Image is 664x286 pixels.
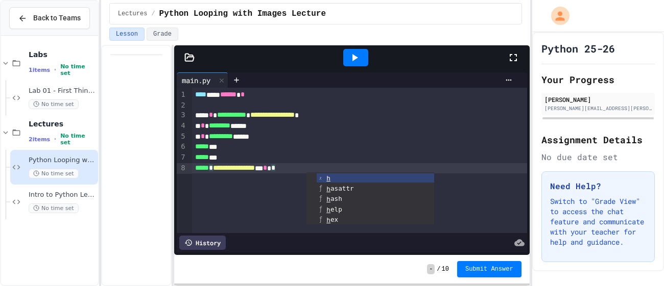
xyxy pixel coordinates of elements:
span: h [326,174,330,182]
span: / [151,10,155,18]
div: main.py [177,72,228,88]
div: 7 [177,152,187,163]
span: Labs [29,50,96,59]
span: Intro to Python Lecture [29,191,96,199]
div: 3 [177,110,187,121]
div: 8 [177,163,187,174]
span: elp [326,205,342,213]
span: / [437,265,440,273]
div: 2 [177,100,187,111]
span: No time set [60,133,96,146]
span: h [326,216,330,224]
span: Lab 01 - First Things First [29,87,96,95]
button: Lesson [109,28,145,41]
span: 2 items [29,136,50,143]
span: - [427,264,435,274]
div: main.py [177,75,216,86]
span: No time set [29,203,79,213]
span: • [54,135,56,143]
div: 5 [177,132,187,142]
span: Python Looping with Images Lecture [29,156,96,165]
div: No due date set [541,151,655,163]
div: History [179,236,226,250]
h1: Python 25-26 [541,41,615,56]
span: • [54,66,56,74]
ul: Completions [306,172,434,225]
span: Python Looping with Images Lecture [159,8,326,20]
span: Lectures [118,10,148,18]
div: 6 [177,142,187,152]
div: 4 [177,121,187,132]
span: Lectures [29,119,96,128]
button: Back to Teams [9,7,90,29]
span: No time set [29,169,79,178]
div: [PERSON_NAME] [544,95,652,104]
p: Switch to "Grade View" to access the chat feature and communicate with your teacher for help and ... [550,196,646,247]
button: Grade [147,28,178,41]
span: Back to Teams [33,13,81,23]
div: My Account [540,4,572,28]
div: [PERSON_NAME][EMAIL_ADDRESS][PERSON_NAME][DOMAIN_NAME] [544,105,652,112]
div: 1 [177,90,187,100]
span: asattr [326,185,353,192]
span: h [326,206,330,214]
span: 10 [442,265,449,273]
span: No time set [60,63,96,76]
h2: Assignment Details [541,133,655,147]
h3: Need Help? [550,180,646,192]
span: h [326,195,330,203]
span: Submit Answer [465,265,513,273]
h2: Your Progress [541,72,655,87]
span: No time set [29,99,79,109]
span: ash [326,195,342,202]
span: ex [326,216,338,223]
button: Submit Answer [457,261,521,277]
span: h [326,185,330,193]
span: 1 items [29,67,50,73]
